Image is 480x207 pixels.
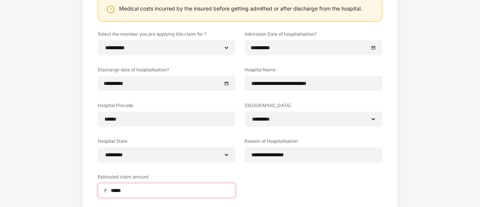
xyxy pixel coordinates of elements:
img: svg+xml;base64,PHN2ZyBpZD0iV2FybmluZ18tXzI0eDI0IiBkYXRhLW5hbWU9Ildhcm5pbmcgLSAyNHgyNCIgeG1sbnM9Im... [106,5,115,14]
label: Reason of Hospitalisation [245,138,382,147]
label: Admission Date of hospitalisation? [245,31,382,40]
span: ₹ [104,187,110,194]
label: Discharge date of hospitalisation? [98,66,235,76]
label: Select the member you are applying this claim for ? [98,31,235,40]
label: Hospital State [98,138,235,147]
label: Estimated claim amount [98,174,235,183]
label: Hospital Name [245,66,382,76]
div: Medical costs incurred by the insured before getting admitted or after discharge from the hospital. [119,5,362,12]
label: [GEOGRAPHIC_DATA] [245,102,382,112]
label: Hospital Pincode [98,102,235,112]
